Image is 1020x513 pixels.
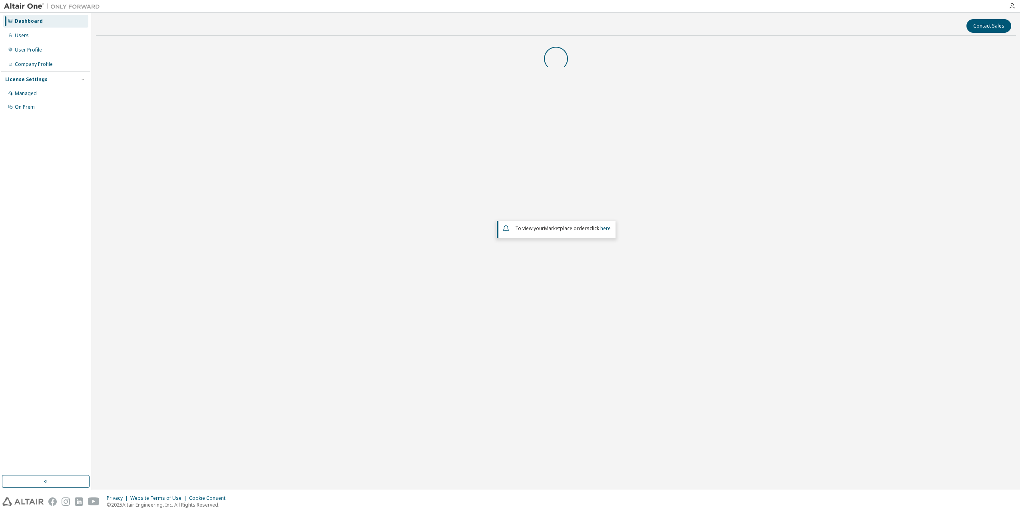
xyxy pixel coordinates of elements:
div: Cookie Consent [189,495,230,501]
div: Website Terms of Use [130,495,189,501]
div: License Settings [5,76,48,83]
img: facebook.svg [48,497,57,506]
div: Company Profile [15,61,53,68]
span: To view your click [515,225,611,232]
div: User Profile [15,47,42,53]
div: Dashboard [15,18,43,24]
div: Users [15,32,29,39]
a: here [600,225,611,232]
img: Altair One [4,2,104,10]
div: Managed [15,90,37,97]
img: youtube.svg [88,497,100,506]
img: instagram.svg [62,497,70,506]
img: altair_logo.svg [2,497,44,506]
button: Contact Sales [966,19,1011,33]
img: linkedin.svg [75,497,83,506]
div: Privacy [107,495,130,501]
p: © 2025 Altair Engineering, Inc. All Rights Reserved. [107,501,230,508]
em: Marketplace orders [544,225,590,232]
div: On Prem [15,104,35,110]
